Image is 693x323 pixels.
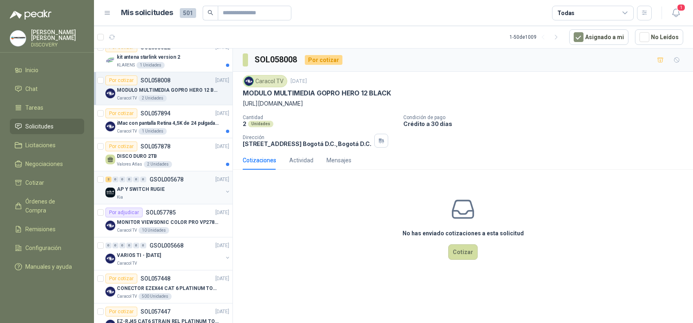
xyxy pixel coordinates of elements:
p: CONECTOR EZEX44 CAT 6 PLATINUM TOOLS [117,285,219,292]
div: 1 Unidades [139,128,167,135]
p: DISCOVERY [31,42,84,47]
img: Company Logo [105,122,115,131]
a: Por cotizarSOL058008[DATE] Company LogoMODULO MULTIMEDIA GOPRO HERO 12 BLACKCaracol TV2 Unidades [94,72,232,105]
div: 0 [112,177,118,182]
p: AP Y SWITCH RUGIE [117,186,165,193]
a: Negociaciones [10,156,84,172]
p: [DATE] [215,77,229,84]
a: Inicio [10,62,84,78]
div: Por cotizar [105,108,137,118]
div: Todas [557,9,575,18]
a: 0 0 0 0 0 0 GSOL005668[DATE] Company LogoVARIOS TI - [DATE]Caracol TV [105,241,231,267]
p: SOL057785 [146,210,176,215]
h3: No has enviado cotizaciones a esta solicitud [402,229,524,238]
p: SOL057447 [141,309,170,314]
span: Licitaciones [25,141,56,150]
h3: SOL058008 [255,53,298,66]
p: [DATE] [215,242,229,250]
div: 1 - 50 de 1009 [510,31,563,44]
p: [STREET_ADDRESS] Bogotá D.C. , Bogotá D.C. [243,140,371,147]
p: MODULO MULTIMEDIA GOPRO HERO 12 BLACK [243,89,391,97]
p: [DATE] [215,176,229,184]
p: Caracol TV [117,128,137,135]
p: KLARENS [117,62,135,69]
p: GSOL005678 [150,177,183,182]
img: Company Logo [105,254,115,263]
button: Asignado a mi [569,29,628,45]
a: Configuración [10,240,84,256]
p: [DATE] [215,209,229,217]
p: Dirección [243,135,371,140]
span: Configuración [25,243,61,252]
span: Negociaciones [25,159,63,168]
p: MODULO MULTIMEDIA GOPRO HERO 12 BLACK [117,86,219,94]
a: Solicitudes [10,119,84,134]
p: [PERSON_NAME] [PERSON_NAME] [31,29,84,41]
a: Por cotizarSOL057894[DATE] Company LogoiMac con pantalla Retina 4,5K de 24 pulgadas M4Caracol TV1... [94,105,232,138]
a: Remisiones [10,221,84,237]
img: Company Logo [105,55,115,65]
p: SOL057448 [141,276,170,281]
div: Actividad [289,156,313,165]
a: 2 0 0 0 0 0 GSOL005678[DATE] Company LogoAP Y SWITCH RUGIEKia [105,175,231,201]
span: Solicitudes [25,122,54,131]
img: Logo peakr [10,10,51,20]
p: [DATE] [215,110,229,117]
div: Por cotizar [105,142,137,151]
div: 0 [133,243,139,248]
div: 2 Unidades [139,95,167,102]
p: Condición de pago [403,115,690,120]
div: Por cotizar [105,274,137,283]
div: 0 [126,177,132,182]
div: Por cotizar [105,75,137,85]
p: Caracol TV [117,227,137,234]
div: 0 [140,177,146,182]
a: Chat [10,81,84,97]
div: Unidades [248,121,273,127]
div: 0 [140,243,146,248]
a: Órdenes de Compra [10,194,84,218]
a: Por cotizarSOL058022[DATE] Company Logokit antena starlink version 2KLARENS1 Unidades [94,39,232,72]
button: 1 [668,6,683,20]
p: SOL058008 [141,77,170,83]
div: 2 [105,177,112,182]
img: Company Logo [105,188,115,197]
span: Chat [25,84,38,93]
a: Por cotizarSOL057878[DATE] DISCO DURO 2TBValores Atlas2 Unidades [94,138,232,171]
p: Caracol TV [117,260,137,267]
div: 0 [119,243,125,248]
div: 10 Unidades [139,227,169,234]
img: Company Logo [10,31,26,46]
p: MONITOR VIEWSONIC COLOR PRO VP2786-4K [117,219,219,226]
span: Cotizar [25,178,44,187]
p: kit antena starlink version 2 [117,53,180,61]
div: 1 Unidades [136,62,165,69]
a: Tareas [10,100,84,115]
img: Company Logo [244,77,253,86]
span: Remisiones [25,225,56,234]
p: [DATE] [215,275,229,283]
p: [DATE] [215,308,229,316]
div: 0 [112,243,118,248]
p: Kia [117,194,123,201]
a: Cotizar [10,175,84,190]
div: 0 [119,177,125,182]
div: Mensajes [326,156,351,165]
span: 1 [677,4,686,11]
div: Por cotizar [105,307,137,316]
button: Cotizar [448,244,478,260]
p: VARIOS TI - [DATE] [117,252,161,259]
span: Tareas [25,103,43,112]
p: [DATE] [215,143,229,150]
span: Manuales y ayuda [25,262,72,271]
p: Valores Atlas [117,161,142,168]
p: 2 [243,120,246,127]
p: SOL058022 [141,44,170,50]
div: 0 [126,243,132,248]
button: No Leídos [635,29,683,45]
div: 0 [105,243,112,248]
p: GSOL005668 [150,243,183,248]
div: Por adjudicar [105,208,143,217]
h1: Mis solicitudes [121,7,173,19]
div: 500 Unidades [139,293,172,300]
